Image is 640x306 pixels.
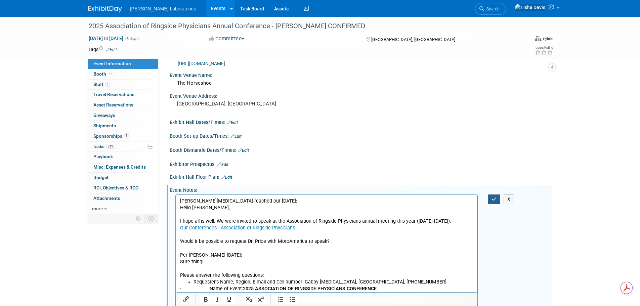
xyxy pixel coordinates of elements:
[88,204,158,214] a: more
[200,295,211,304] button: Bold
[17,158,298,165] li: Who is the audience? Ringside Physicians from across the country
[93,164,146,170] span: Misc. Expenses & Credits
[223,295,235,304] button: Underline
[170,172,552,181] div: Exhibit Hall Floor Plan:
[17,178,298,185] li: Will there be any additional events (i.e.: another meeting afterward)? TBD.
[106,144,115,149] span: 71%
[88,121,158,131] a: Shipments
[17,111,298,117] li: What is the event date? [DATE]-[DATE] in [GEOGRAPHIC_DATA], [GEOGRAPHIC_DATA]
[103,36,109,41] span: to
[88,59,158,69] a: Event Information
[535,35,553,42] div: Event Format
[124,133,129,138] span: 1
[227,120,238,125] a: Edit
[170,91,552,99] div: Event Venue Address:
[170,117,552,126] div: Exhibit Hall Dates/Times:
[243,295,255,304] button: Subscript
[221,175,232,180] a: Edit
[88,35,124,41] span: [DATE] [DATE]
[93,71,114,77] span: Booth
[238,148,249,153] a: Edit
[88,173,158,183] a: Budget
[93,102,133,107] span: Asset Reservations
[475,3,506,15] a: Search
[125,37,139,41] span: (3 days)
[109,72,113,76] i: Booth reservation complete
[515,4,546,11] img: Tisha Davis
[170,70,552,79] div: Event Venue Name:
[17,97,298,111] li: In-person, Virtual or Hybrid: The event is in-person, however, if Dr. Price is out of pocket and ...
[17,144,298,151] li: HCP requested Dr. Price
[92,206,103,211] span: more
[535,36,542,41] img: Format-Hybrid.png
[178,61,225,66] a: [URL][DOMAIN_NAME]
[106,47,117,52] a: Edit
[212,295,223,304] button: Italic
[484,6,500,11] span: Search
[170,159,552,168] div: Exhibitor Prospectus:
[170,185,552,193] div: Event Notes:
[93,185,138,190] span: ROI, Objectives & ROO
[17,117,298,124] li: What is the event start and end times? And please state the time zone. TBD, time zone is Pacific ...
[88,80,158,90] a: Staff1
[17,151,298,158] li: What is the topic of the talk? TBI
[67,91,201,96] b: 2025 ASSOCIATION OF RINGSIDE PHYSICIANS CONFERENCE
[504,194,514,204] button: X
[93,113,115,118] span: Giveaways
[230,134,242,139] a: Edit
[88,193,158,204] a: Attachments
[93,123,116,128] span: Shipments
[88,69,158,79] a: Booth
[93,195,120,201] span: Attachments
[255,295,266,304] button: Superscript
[4,30,119,36] a: Our Conferences - Association of Ringside Physicians
[133,214,144,223] td: Personalize Event Tab Strip
[535,46,553,49] div: Event Rating
[93,144,115,149] span: Tasks
[93,82,110,87] span: Staff
[17,165,298,178] li: Is there is prep work needed? Deck prep? Phone call prior to the event? How long? Not much prep w...
[93,154,113,159] span: Playbook
[170,145,552,154] div: Booth Dismantle Dates/Times:
[93,61,131,66] span: Event Information
[177,101,322,107] pre: [GEOGRAPHIC_DATA], [GEOGRAPHIC_DATA]
[217,162,228,167] a: Edit
[207,35,247,42] button: Committed
[144,214,158,223] td: Toggle Event Tabs
[275,295,286,304] button: Numbered list
[86,20,514,32] div: 2025 Association of Ringside Physicians Annual Conference - [PERSON_NAME] CONFIRMED
[543,36,553,41] div: Hybrid
[175,78,547,88] div: The Horseshoe
[88,100,158,110] a: Asset Reservations
[287,295,298,304] button: Bullet list
[4,90,298,97] p: · Name of Event:
[93,133,129,139] span: Sponsorships
[88,131,158,141] a: Sponsorships1
[88,6,122,12] img: ExhibitDay
[17,84,298,90] li: Requester’s Name, Region, E-mail and Cell number: Gabby [MEDICAL_DATA], [GEOGRAPHIC_DATA], [PHONE...
[88,90,158,100] a: Travel Reservations
[180,295,191,304] button: Insert/edit link
[93,175,109,180] span: Budget
[88,152,158,162] a: Playbook
[170,131,552,140] div: Booth Set-up Dates/Times:
[88,46,117,53] td: Tags
[88,142,158,152] a: Tasks71%
[105,82,110,87] span: 1
[88,162,158,172] a: Misc. Expenses & Credits
[130,6,196,11] span: [PERSON_NAME] Laboratories
[371,37,455,42] span: [GEOGRAPHIC_DATA], [GEOGRAPHIC_DATA]
[17,124,298,144] li: What is the purpose of the event? Why is this talk needed? Please give some details for HCP to co...
[4,3,298,84] p: [PERSON_NAME][MEDICAL_DATA] reached out [DATE]: Hello [PERSON_NAME], I hope all is well. We were ...
[484,35,554,45] div: Event Format
[93,92,134,97] span: Travel Reservations
[88,111,158,121] a: Giveaways
[88,183,158,193] a: ROI, Objectives & ROO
